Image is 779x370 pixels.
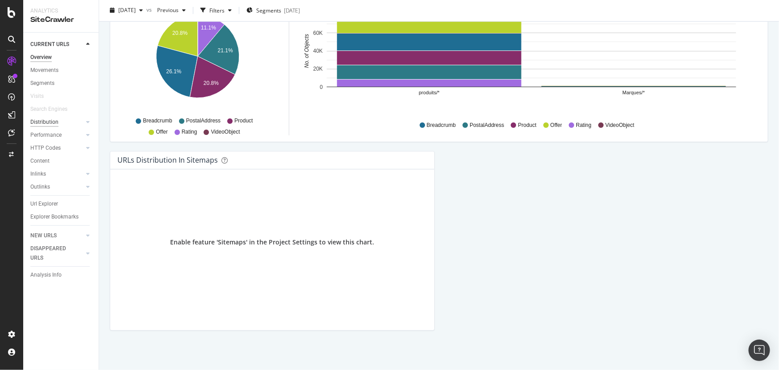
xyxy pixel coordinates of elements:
[30,182,50,192] div: Outlinks
[154,7,179,14] span: Previous
[30,105,67,114] div: Search Engines
[313,48,323,54] text: 40K
[30,79,92,88] a: Segments
[30,231,83,240] a: NEW URLS
[605,122,634,129] span: VideoObject
[154,4,189,18] button: Previous
[30,53,92,62] a: Overview
[172,30,187,36] text: 20.8%
[204,80,219,86] text: 20.8%
[218,47,233,54] text: 21.1%
[30,231,57,240] div: NEW URLS
[30,212,92,222] a: Explorer Bookmarks
[304,34,310,68] text: No. of Objects
[30,66,58,75] div: Movements
[576,122,592,129] span: Rating
[209,7,225,14] div: Filters
[30,169,83,179] a: Inlinks
[30,53,52,62] div: Overview
[518,122,537,129] span: Product
[313,30,323,36] text: 60K
[749,340,770,361] div: Open Intercom Messenger
[30,212,79,222] div: Explorer Bookmarks
[166,68,181,75] text: 26.1%
[243,4,304,18] button: Segments[DATE]
[550,122,562,129] span: Offer
[30,66,92,75] a: Movements
[30,182,83,192] a: Outlinks
[30,244,75,263] div: DISAPPEARED URLS
[156,128,167,136] span: Offer
[30,270,62,280] div: Analysis Info
[419,90,440,95] text: produits/*
[30,92,44,101] div: Visits
[30,92,53,101] a: Visits
[470,122,504,129] span: PostalAddress
[30,156,50,166] div: Content
[622,90,645,95] text: Marques/*
[211,128,240,136] span: VideoObject
[197,4,235,18] button: Filters
[313,66,323,72] text: 20K
[30,7,92,15] div: Analytics
[30,143,83,153] a: HTTP Codes
[30,40,69,49] div: CURRENT URLS
[30,130,62,140] div: Performance
[30,244,83,263] a: DISAPPEARED URLS
[30,199,58,209] div: Url Explorer
[30,40,83,49] a: CURRENT URLS
[186,117,221,125] span: PostalAddress
[30,130,83,140] a: Performance
[146,6,154,13] span: vs
[320,84,323,90] text: 0
[117,156,218,164] div: URLs Distribution in Sitemaps
[30,270,92,280] a: Analysis Info
[143,117,172,125] span: Breadcrumb
[106,4,146,18] button: [DATE]
[120,9,276,113] svg: A chart.
[427,122,456,129] span: Breadcrumb
[284,7,300,14] div: [DATE]
[30,169,46,179] div: Inlinks
[201,25,216,31] text: 11.1%
[256,7,281,14] span: Segments
[30,199,92,209] a: Url Explorer
[30,156,92,166] a: Content
[30,143,61,153] div: HTTP Codes
[182,128,197,136] span: Rating
[30,79,54,88] div: Segments
[300,9,755,113] svg: A chart.
[30,118,58,127] div: Distribution
[30,118,83,127] a: Distribution
[170,238,374,247] div: Enable feature 'Sitemaps' in the Project Settings to view this chart.
[234,117,253,125] span: Product
[30,105,76,114] a: Search Engines
[30,15,92,25] div: SiteCrawler
[118,7,136,14] span: 2025 Sep. 15th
